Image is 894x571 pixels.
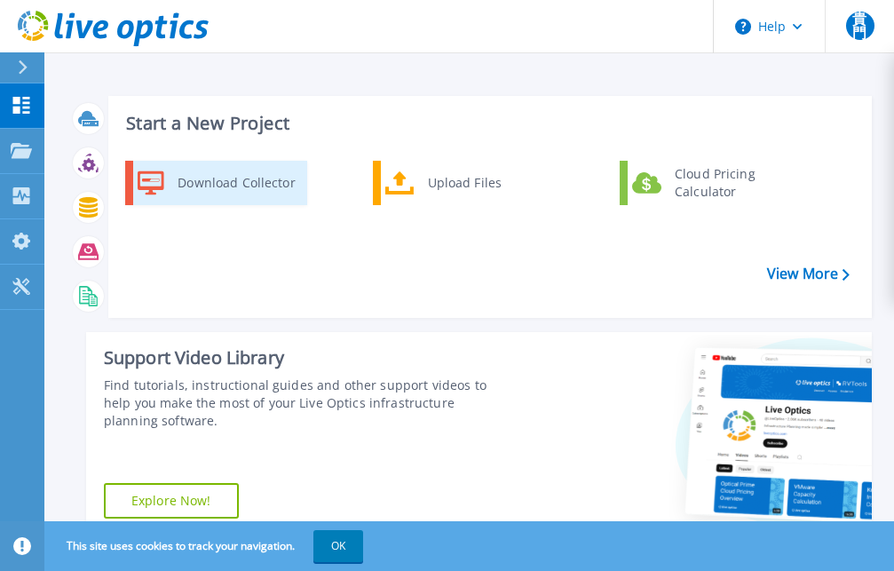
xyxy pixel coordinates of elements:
a: Cloud Pricing Calculator [620,161,802,205]
h3: Start a New Project [126,114,849,133]
div: Find tutorials, instructional guides and other support videos to help you make the most of your L... [104,377,508,430]
a: Download Collector [125,161,307,205]
span: 貴門 [846,12,874,40]
div: Download Collector [169,165,303,201]
span: This site uses cookies to track your navigation. [49,530,363,562]
a: Explore Now! [104,483,239,519]
div: Support Video Library [104,346,508,369]
button: OK [313,530,363,562]
a: View More [767,266,850,282]
a: Upload Files [373,161,555,205]
div: Upload Files [419,165,550,201]
div: Cloud Pricing Calculator [666,165,797,201]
